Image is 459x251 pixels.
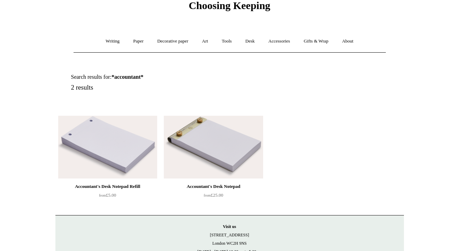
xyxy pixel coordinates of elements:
a: Paper [127,32,150,51]
a: Desk [239,32,261,51]
div: Accountant's Desk Notepad Refill [60,182,155,191]
a: Decorative paper [151,32,194,51]
a: Gifts & Wrap [297,32,335,51]
span: from [204,193,211,197]
a: Accessories [262,32,296,51]
h1: Search results for: [71,74,238,80]
a: Choosing Keeping [189,5,270,10]
a: About [336,32,360,51]
a: Accountant's Desk Notepad from£25.00 [164,182,263,211]
a: Tools [215,32,238,51]
a: Writing [99,32,126,51]
strong: Visit us [223,224,236,229]
a: Accountant's Desk Notepad Refill Accountant's Desk Notepad Refill [58,116,157,178]
strong: *accountant* [112,74,144,80]
span: from [99,193,106,197]
a: Accountant's Desk Notepad Accountant's Desk Notepad [164,116,263,178]
a: Accountant's Desk Notepad Refill from£5.00 [58,182,157,211]
h5: 2 results [71,84,238,92]
div: Accountant's Desk Notepad [166,182,261,191]
img: Accountant's Desk Notepad Refill [58,116,157,178]
a: Art [196,32,214,51]
span: £25.00 [204,192,223,198]
span: £5.00 [99,192,116,198]
img: Accountant's Desk Notepad [164,116,263,178]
